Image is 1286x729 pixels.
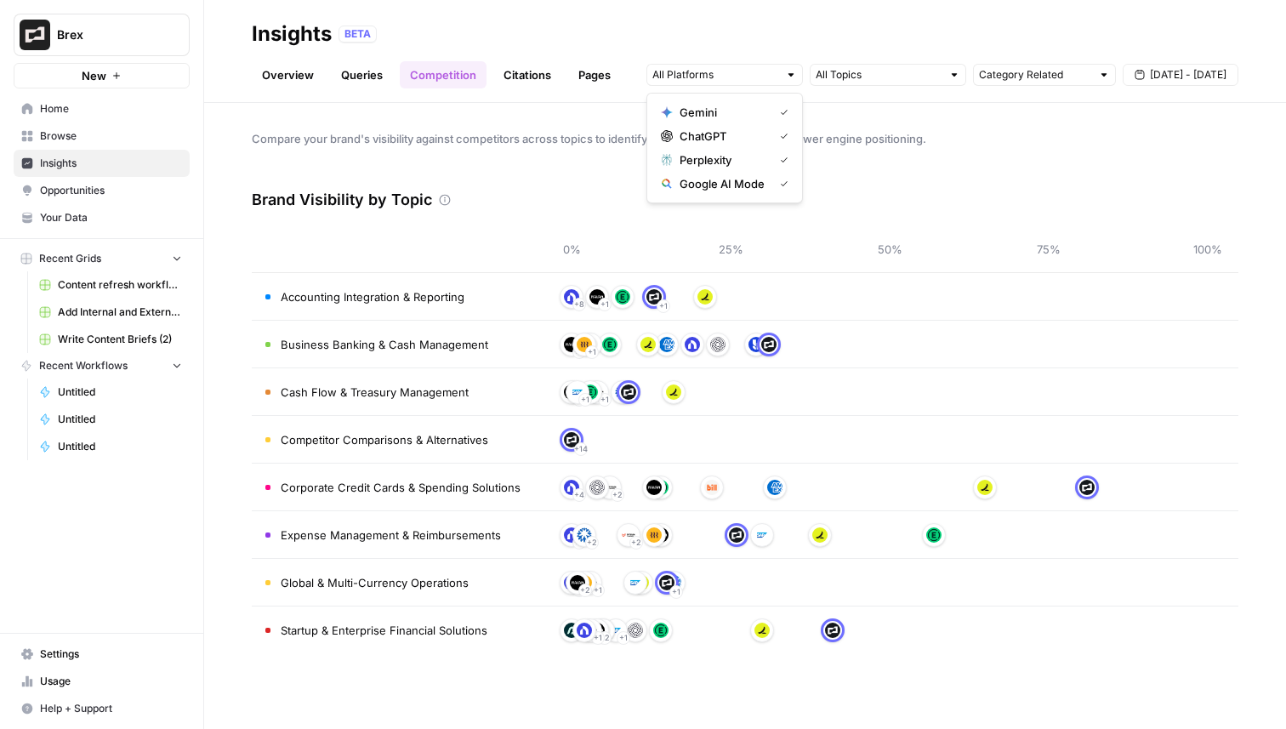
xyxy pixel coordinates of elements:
span: Recent Workflows [39,358,128,373]
span: Home [40,101,182,117]
span: Recent Grids [39,251,101,266]
img: Brex Logo [20,20,50,50]
span: Settings [40,646,182,662]
a: Settings [14,641,190,668]
button: Recent Grids [14,246,190,271]
span: + 1 [619,629,628,646]
button: Workspace: Brex [14,14,190,56]
span: + 2 [580,582,590,599]
span: + 1 [594,582,602,599]
span: Business Banking & Cash Management [281,336,488,353]
button: Recent Workflows [14,353,190,379]
a: Usage [14,668,190,695]
span: Cash Flow & Treasury Management [281,384,469,401]
span: + 2 [600,629,610,646]
img: dpuy9fgtzzbozrcqu5bcrvvrk61u [564,480,579,495]
span: [DATE] - [DATE] [1150,67,1226,83]
img: dpuy9fgtzzbozrcqu5bcrvvrk61u [685,337,700,352]
span: Add Internal and External Links (1) [58,305,182,320]
a: Opportunities [14,177,190,204]
img: sbpvt1g4t2aoklyk2mqn0viu62si [577,527,592,543]
span: + 14 [574,441,588,458]
span: Your Data [40,210,182,225]
a: Untitled [31,406,190,433]
img: kdxov251ic7b92t5csh260nah06d [589,289,605,305]
a: Overview [252,61,324,88]
img: svrdne9rl6jifekglb0oxba9pfc6 [621,527,636,543]
span: Perplexity [680,151,766,168]
img: 7qu06ljj934ye3fyzgpfrpph858h [640,337,656,352]
span: Content refresh workflow [58,277,182,293]
span: + 1 [588,344,596,361]
img: r62ylnxqpkxxzhvap3cpgzvzftzw [825,623,840,638]
img: lnwsrvugt38i6wgehz6qjtfewm3g [646,527,662,543]
a: Browse [14,122,190,150]
span: Untitled [58,384,182,400]
img: r62ylnxqpkxxzhvap3cpgzvzftzw [646,289,662,305]
img: 006fbtxikyv04rfxttdiz56ygwh7 [608,623,623,638]
span: + 4 [574,344,584,361]
span: Compare your brand's visibility against competitors across topics to identify gaps and opportunit... [252,130,1238,147]
span: + 4 [574,487,584,504]
span: 0% [555,241,589,258]
a: Add Internal and External Links (1) [31,299,190,326]
img: nv9f19utebsesefv9e8hf7vno93r [583,384,598,400]
a: Your Data [14,204,190,231]
span: Usage [40,674,182,689]
img: h4bau9jr31b1pyavpgvblgk3uq29 [659,337,674,352]
span: 50% [873,241,907,258]
a: Competition [400,61,487,88]
img: 7qu06ljj934ye3fyzgpfrpph858h [697,289,713,305]
img: r62ylnxqpkxxzhvap3cpgzvzftzw [564,432,579,447]
button: New [14,63,190,88]
img: xj8oqtwscbm4q0k8oh3mbfq9v8m5 [564,623,579,638]
span: + 1 [600,391,609,408]
span: Untitled [58,439,182,454]
img: r62ylnxqpkxxzhvap3cpgzvzftzw [621,384,636,400]
span: 25% [714,241,748,258]
img: kdxov251ic7b92t5csh260nah06d [564,384,579,400]
span: Expense Management & Reimbursements [281,527,501,544]
span: Opportunities [40,183,182,198]
img: dpuy9fgtzzbozrcqu5bcrvvrk61u [564,289,579,305]
a: Insights [14,150,190,177]
img: nv9f19utebsesefv9e8hf7vno93r [602,337,617,352]
span: Brex [57,26,160,43]
a: Citations [493,61,561,88]
span: + 2 [631,534,641,551]
a: Write Content Briefs (2) [31,326,190,353]
img: dpuy9fgtzzbozrcqu5bcrvvrk61u [564,575,579,590]
a: Untitled [31,379,190,406]
span: New [82,67,106,84]
span: Global & Multi-Currency Operations [281,574,469,591]
img: kdxov251ic7b92t5csh260nah06d [646,480,662,495]
img: lrh2mueriarel2y2ccpycmcdkl1y [628,623,643,638]
img: 7qu06ljj934ye3fyzgpfrpph858h [812,527,828,543]
span: 75% [1032,241,1066,258]
span: + 1 [659,298,668,315]
h3: Brand Visibility by Topic [252,188,432,212]
span: Write Content Briefs (2) [58,332,182,347]
img: lrh2mueriarel2y2ccpycmcdkl1y [589,480,605,495]
img: kdxov251ic7b92t5csh260nah06d [570,575,585,590]
img: lrh2mueriarel2y2ccpycmcdkl1y [710,337,726,352]
a: Pages [568,61,621,88]
span: + 1 [600,296,609,313]
img: r62ylnxqpkxxzhvap3cpgzvzftzw [761,337,777,352]
span: Accounting Integration & Reporting [281,288,464,305]
div: BETA [339,26,377,43]
span: Competitor Comparisons & Alternatives [281,431,488,448]
input: All Platforms [652,66,778,83]
span: + 2 [612,487,623,504]
span: Gemini [680,104,766,121]
a: Content refresh workflow [31,271,190,299]
button: [DATE] - [DATE] [1123,64,1238,86]
img: dpuy9fgtzzbozrcqu5bcrvvrk61u [577,623,592,638]
a: Untitled [31,433,190,460]
img: 006fbtxikyv04rfxttdiz56ygwh7 [754,527,770,543]
span: + 2 [574,534,584,551]
img: nv9f19utebsesefv9e8hf7vno93r [926,527,942,543]
img: kdxov251ic7b92t5csh260nah06d [564,337,579,352]
img: r62ylnxqpkxxzhvap3cpgzvzftzw [729,527,744,543]
span: + 2 [587,534,597,551]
